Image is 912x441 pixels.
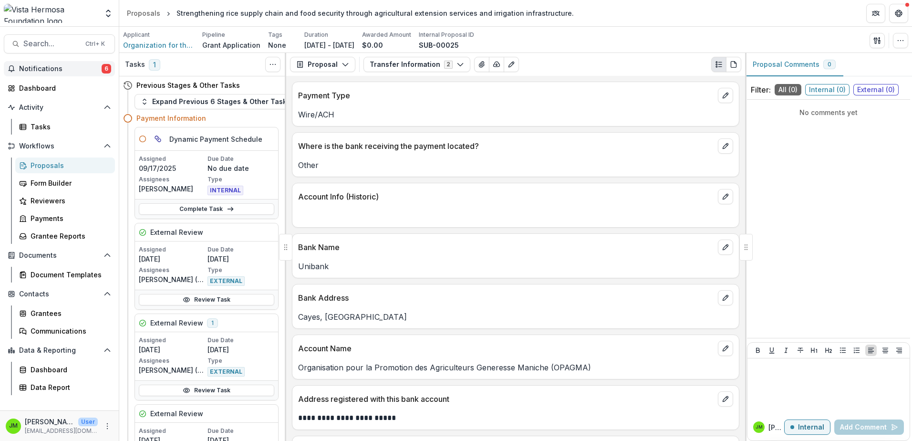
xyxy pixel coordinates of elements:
[865,345,877,356] button: Align Left
[4,34,115,53] button: Search...
[15,379,115,395] a: Data Report
[866,4,885,23] button: Partners
[31,326,107,336] div: Communications
[136,113,206,123] h4: Payment Information
[4,248,115,263] button: Open Documents
[83,39,107,49] div: Ctrl + K
[751,84,771,95] p: Filter:
[139,345,206,355] p: [DATE]
[718,138,733,154] button: edit
[304,31,328,39] p: Duration
[4,80,115,96] a: Dashboard
[15,228,115,244] a: Grantee Reports
[4,100,115,115] button: Open Activity
[207,266,274,274] p: Type
[150,131,166,147] button: View dependent tasks
[4,286,115,302] button: Open Contacts
[726,57,741,72] button: PDF view
[290,57,355,72] button: Proposal
[19,104,100,112] span: Activity
[4,138,115,154] button: Open Workflows
[150,318,203,328] h5: External Review
[31,196,107,206] div: Reviewers
[136,80,240,90] h4: Previous Stages & Other Tasks
[298,159,733,171] p: Other
[768,422,784,432] p: [PERSON_NAME]
[19,252,100,260] span: Documents
[795,345,806,356] button: Strike
[15,305,115,321] a: Grantees
[19,290,100,298] span: Contacts
[19,142,100,150] span: Workflows
[149,59,160,71] span: 1
[207,155,274,163] p: Due Date
[139,163,206,173] p: 09/17/2025
[139,365,206,375] p: [PERSON_NAME] ([EMAIL_ADDRESS][DOMAIN_NAME])
[4,343,115,358] button: Open Data & Reporting
[304,40,354,50] p: [DATE] - [DATE]
[15,323,115,339] a: Communications
[19,83,107,93] div: Dashboard
[752,345,764,356] button: Bold
[834,420,904,435] button: Add Comment
[298,261,733,272] p: Unibank
[139,184,206,194] p: [PERSON_NAME]
[718,341,733,356] button: edit
[139,357,206,365] p: Assignees
[893,345,905,356] button: Align Right
[711,57,726,72] button: Plaintext view
[139,266,206,274] p: Assignees
[31,382,107,392] div: Data Report
[207,175,274,184] p: Type
[851,345,862,356] button: Ordered List
[207,245,274,254] p: Due Date
[9,423,18,429] div: Jerry Martinez
[150,227,203,237] h5: External Review
[139,254,206,264] p: [DATE]
[169,134,262,144] h5: Dynamic Payment Schedule
[298,292,714,304] p: Bank Address
[718,88,733,103] button: edit
[298,140,714,152] p: Where is the bank receiving the payment located?
[123,40,195,50] span: Organization for the Promotion of Farmers Maniche (OPAGMA)
[808,345,820,356] button: Heading 1
[298,362,733,373] p: Organisation pour la Promotion des Agriculteurs Generesse Maniche (OPAGMA)
[207,254,274,264] p: [DATE]
[102,4,115,23] button: Open entity switcher
[23,39,80,48] span: Search...
[31,231,107,241] div: Grantee Reports
[718,391,733,407] button: edit
[207,345,274,355] p: [DATE]
[19,346,100,355] span: Data & Reporting
[15,157,115,173] a: Proposals
[268,40,286,50] p: None
[123,6,164,20] a: Proposals
[207,276,245,286] span: EXTERNAL
[139,203,274,215] a: Complete Task
[25,427,98,435] p: [EMAIL_ADDRESS][DOMAIN_NAME]
[4,61,115,76] button: Notifications6
[298,90,714,101] p: Payment Type
[798,423,824,431] p: Internal
[298,191,714,202] p: Account Info (Historic)
[207,318,218,328] span: 1
[4,4,98,23] img: Vista Hermosa Foundation logo
[15,362,115,378] a: Dashboard
[837,345,849,356] button: Bullet List
[15,193,115,209] a: Reviewers
[766,345,777,356] button: Underline
[139,427,206,435] p: Assigned
[828,61,831,68] span: 0
[784,420,830,435] button: Internal
[823,345,834,356] button: Heading 2
[139,274,206,284] p: [PERSON_NAME] ([PERSON_NAME][EMAIL_ADDRESS][DOMAIN_NAME])
[15,175,115,191] a: Form Builder
[139,245,206,254] p: Assigned
[419,31,474,39] p: Internal Proposal ID
[780,345,792,356] button: Italicize
[15,210,115,226] a: Payments
[298,343,714,354] p: Account Name
[139,385,274,396] a: Review Task
[19,65,102,73] span: Notifications
[31,160,107,170] div: Proposals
